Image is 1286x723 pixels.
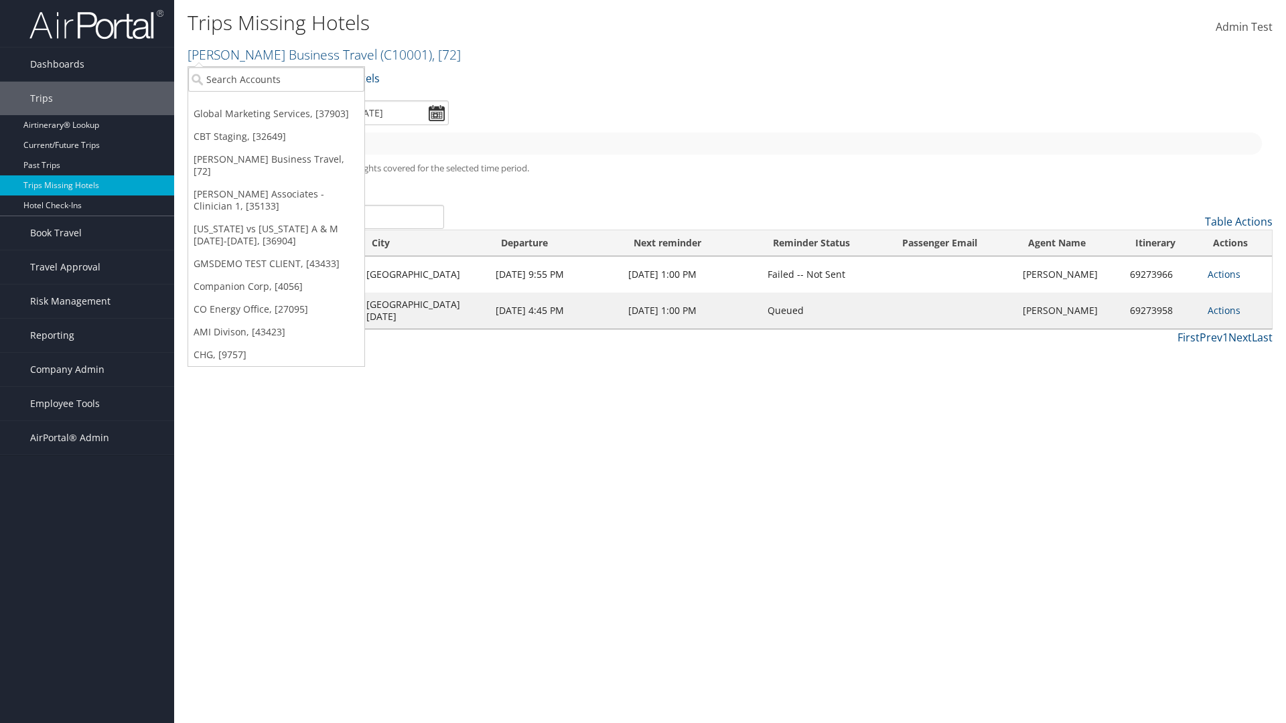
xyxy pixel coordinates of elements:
[890,230,1016,256] th: Passenger Email: activate to sort column ascending
[1016,230,1123,256] th: Agent Name
[1252,330,1273,345] a: Last
[30,48,84,81] span: Dashboards
[188,70,911,88] p: Filter:
[1016,293,1123,329] td: [PERSON_NAME]
[1205,214,1273,229] a: Table Actions
[198,162,1263,175] h5: * progress bar represents overnights covered for the selected time period.
[188,125,364,148] a: CBT Staging, [32649]
[30,216,82,250] span: Book Travel
[188,218,364,252] a: [US_STATE] vs [US_STATE] A & M [DATE]-[DATE], [36904]
[1123,293,1201,329] td: 69273958
[622,293,761,329] td: [DATE] 1:00 PM
[360,230,489,256] th: City: activate to sort column ascending
[1123,256,1201,293] td: 69273966
[622,230,761,256] th: Next reminder
[188,298,364,321] a: CO Energy Office, [27095]
[761,256,890,293] td: Failed -- Not Sent
[30,387,100,420] span: Employee Tools
[1208,268,1240,280] a: Actions
[489,230,622,256] th: Departure: activate to sort column ascending
[1216,19,1273,34] span: Admin Test
[432,46,461,64] span: , [ 72 ]
[188,275,364,298] a: Companion Corp, [4056]
[30,319,74,352] span: Reporting
[360,293,489,329] td: [GEOGRAPHIC_DATA][DATE]
[30,250,100,284] span: Travel Approval
[489,293,622,329] td: [DATE] 4:45 PM
[1201,230,1272,256] th: Actions
[1216,7,1273,48] a: Admin Test
[188,9,911,37] h1: Trips Missing Hotels
[1208,304,1240,317] a: Actions
[188,183,364,218] a: [PERSON_NAME] Associates - Clinician 1, [35133]
[1228,330,1252,345] a: Next
[188,321,364,343] a: AMI Divison, [43423]
[29,9,163,40] img: airportal-logo.png
[1200,330,1222,345] a: Prev
[188,46,461,64] a: [PERSON_NAME] Business Travel
[188,148,364,183] a: [PERSON_NAME] Business Travel, [72]
[360,256,489,293] td: [GEOGRAPHIC_DATA]
[380,46,432,64] span: ( C10001 )
[489,256,622,293] td: [DATE] 9:55 PM
[1016,256,1123,293] td: [PERSON_NAME]
[188,67,364,92] input: Search Accounts
[30,82,53,115] span: Trips
[1222,330,1228,345] a: 1
[30,421,109,455] span: AirPortal® Admin
[1123,230,1201,256] th: Itinerary
[30,285,111,318] span: Risk Management
[188,102,364,125] a: Global Marketing Services, [37903]
[1177,330,1200,345] a: First
[308,100,449,125] input: [DATE] - [DATE]
[761,293,890,329] td: Queued
[188,252,364,275] a: GMSDEMO TEST CLIENT, [43433]
[188,343,364,366] a: CHG, [9757]
[30,353,104,386] span: Company Admin
[761,230,890,256] th: Reminder Status
[622,256,761,293] td: [DATE] 1:00 PM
